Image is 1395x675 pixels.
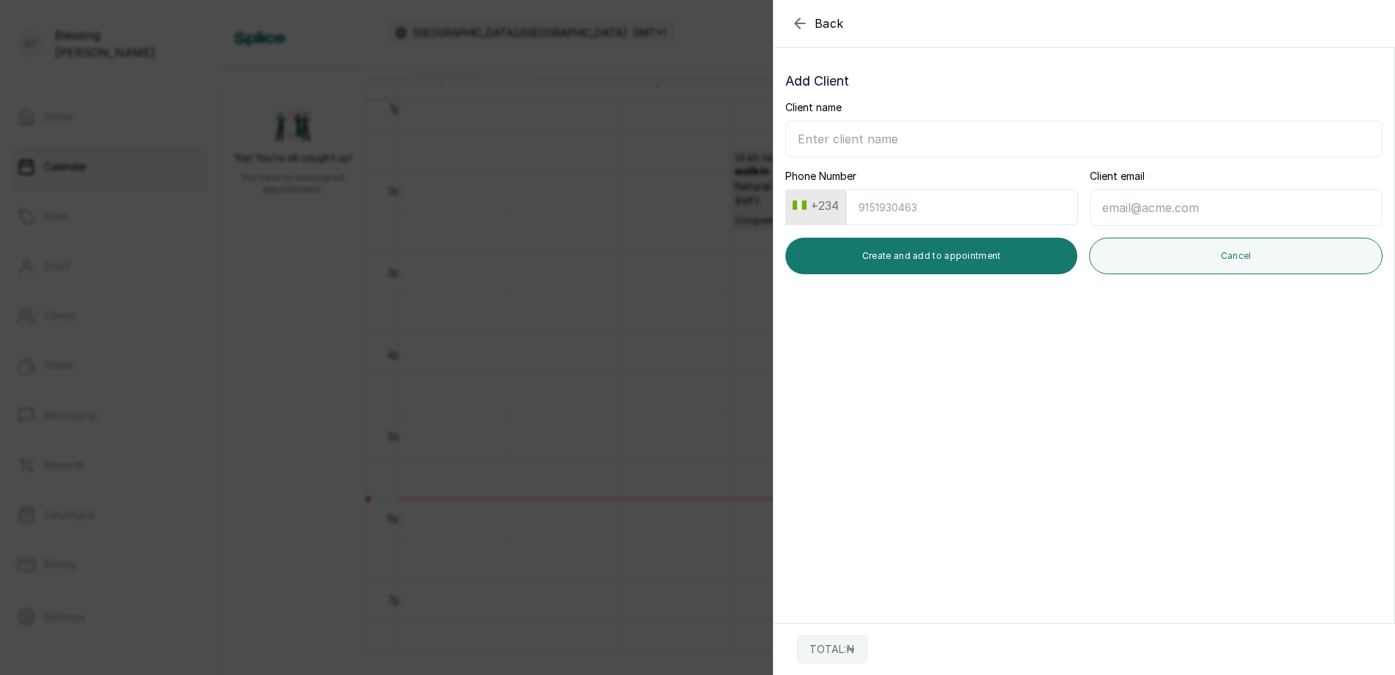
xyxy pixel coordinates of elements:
[791,15,844,32] button: Back
[1090,169,1145,184] label: Client email
[1090,189,1383,226] input: email@acme.com
[846,189,1078,225] input: 9151930463
[785,121,1383,157] input: Enter client name
[785,100,842,115] label: Client name
[785,169,856,184] label: Phone Number
[1089,238,1383,274] button: Cancel
[785,71,1383,91] p: Add Client
[787,194,845,217] button: +234
[785,238,1077,274] button: Create and add to appointment
[815,15,844,32] span: Back
[809,642,855,657] p: TOTAL: ₦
